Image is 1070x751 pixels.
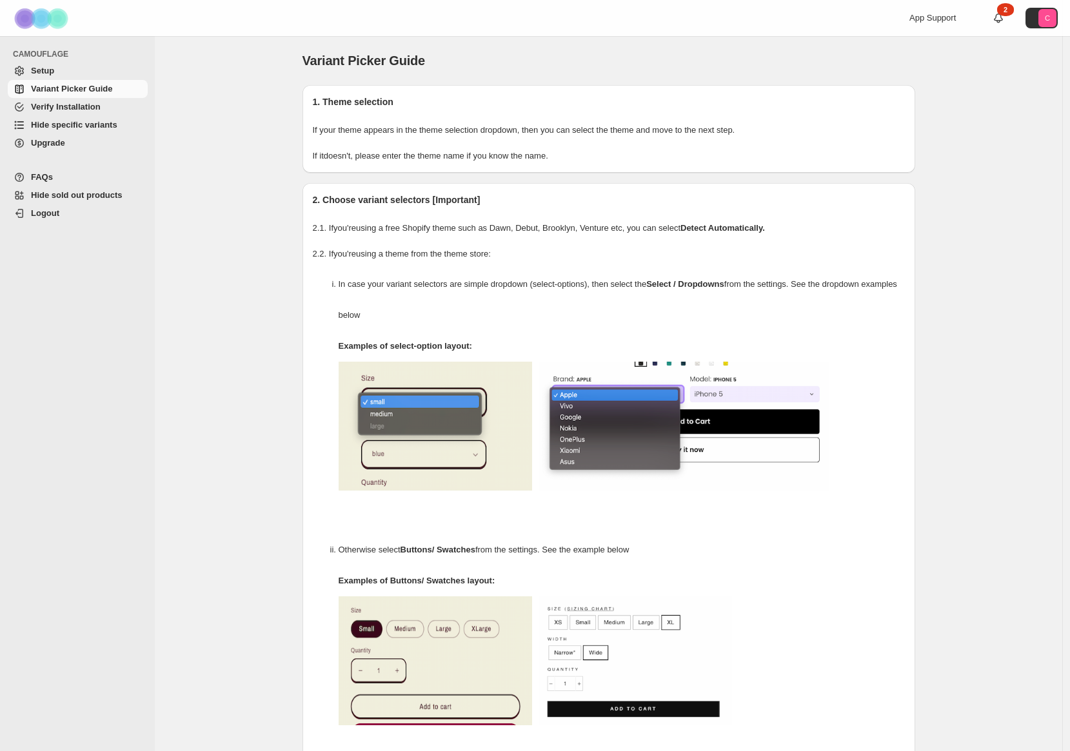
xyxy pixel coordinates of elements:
[31,66,54,75] span: Setup
[10,1,75,36] img: Camouflage
[539,596,732,725] img: camouflage-swatch-2
[313,248,905,260] p: 2.2. If you're using a theme from the theme store:
[31,120,117,130] span: Hide specific variants
[8,168,148,186] a: FAQs
[8,98,148,116] a: Verify Installation
[339,269,905,331] p: In case your variant selectors are simple dropdown (select-options), then select the from the set...
[997,3,1014,16] div: 2
[8,186,148,204] a: Hide sold out products
[1025,8,1058,28] button: Avatar with initials C
[1045,14,1050,22] text: C
[31,172,53,182] span: FAQs
[313,222,905,235] p: 2.1. If you're using a free Shopify theme such as Dawn, Debut, Brooklyn, Venture etc, you can select
[339,596,532,725] img: camouflage-swatch-1
[909,13,956,23] span: App Support
[1038,9,1056,27] span: Avatar with initials C
[8,134,148,152] a: Upgrade
[313,124,905,137] p: If your theme appears in the theme selection dropdown, then you can select the theme and move to ...
[302,54,426,68] span: Variant Picker Guide
[313,193,905,206] h2: 2. Choose variant selectors [Important]
[8,80,148,98] a: Variant Picker Guide
[339,341,472,351] strong: Examples of select-option layout:
[31,208,59,218] span: Logout
[8,204,148,222] a: Logout
[31,190,123,200] span: Hide sold out products
[8,116,148,134] a: Hide specific variants
[339,576,495,585] strong: Examples of Buttons/ Swatches layout:
[31,84,112,93] span: Variant Picker Guide
[8,62,148,80] a: Setup
[313,150,905,162] p: If it doesn't , please enter the theme name if you know the name.
[539,362,829,491] img: camouflage-select-options-2
[401,545,475,554] strong: Buttons/ Swatches
[646,279,724,289] strong: Select / Dropdowns
[992,12,1005,24] a: 2
[31,138,65,148] span: Upgrade
[31,102,101,112] span: Verify Installation
[339,534,905,565] p: Otherwise select from the settings. See the example below
[13,49,148,59] span: CAMOUFLAGE
[313,95,905,108] h2: 1. Theme selection
[680,223,765,233] strong: Detect Automatically.
[339,362,532,491] img: camouflage-select-options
